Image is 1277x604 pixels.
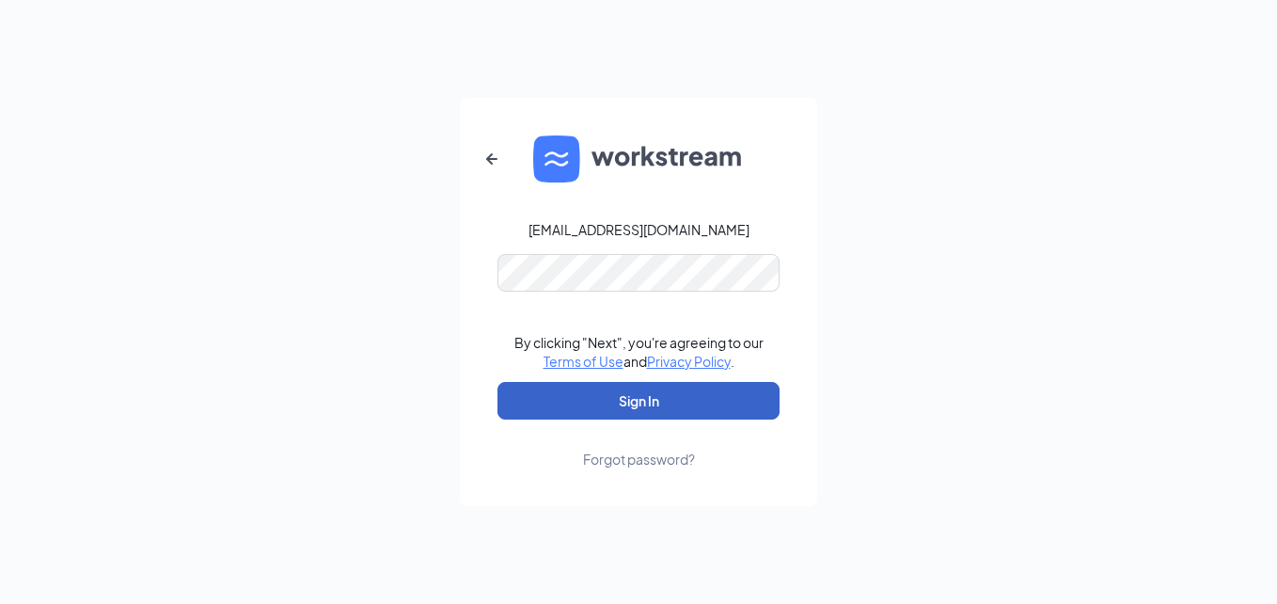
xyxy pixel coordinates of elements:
div: [EMAIL_ADDRESS][DOMAIN_NAME] [528,220,749,239]
img: WS logo and Workstream text [533,135,744,183]
button: Sign In [497,382,780,420]
svg: ArrowLeftNew [481,148,503,170]
a: Forgot password? [583,420,695,469]
button: ArrowLeftNew [469,136,514,182]
a: Privacy Policy [647,353,731,370]
div: Forgot password? [583,450,695,469]
div: By clicking "Next", you're agreeing to our and . [514,333,764,371]
a: Terms of Use [544,353,623,370]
